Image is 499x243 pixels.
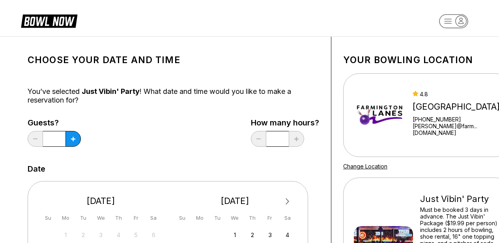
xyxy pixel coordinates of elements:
[60,230,71,240] div: Not available Monday, September 1st, 2025
[95,213,106,223] div: We
[78,213,89,223] div: Tu
[43,213,54,223] div: Su
[28,164,45,173] label: Date
[82,87,140,95] span: Just Vibin' Party
[28,54,319,65] h1: Choose your Date and time
[230,213,240,223] div: We
[265,213,275,223] div: Fr
[113,230,124,240] div: Not available Thursday, September 4th, 2025
[40,196,162,206] div: [DATE]
[28,87,319,105] div: You’ve selected ! What date and time would you like to make a reservation for?
[251,118,319,127] label: How many hours?
[354,86,406,145] img: Farmington Lanes
[230,230,240,240] div: Choose Wednesday, October 1st, 2025
[78,230,89,240] div: Not available Tuesday, September 2nd, 2025
[60,213,71,223] div: Mo
[282,213,293,223] div: Sa
[194,213,205,223] div: Mo
[177,213,187,223] div: Su
[212,213,222,223] div: Tu
[148,213,159,223] div: Sa
[281,195,294,208] button: Next Month
[282,230,293,240] div: Choose Saturday, October 4th, 2025
[247,230,258,240] div: Choose Thursday, October 2nd, 2025
[131,213,141,223] div: Fr
[113,213,124,223] div: Th
[28,118,81,127] label: Guests?
[131,230,141,240] div: Not available Friday, September 5th, 2025
[148,230,159,240] div: Not available Saturday, September 6th, 2025
[95,230,106,240] div: Not available Wednesday, September 3rd, 2025
[247,213,258,223] div: Th
[174,196,296,206] div: [DATE]
[265,230,275,240] div: Choose Friday, October 3rd, 2025
[343,163,387,170] a: Change Location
